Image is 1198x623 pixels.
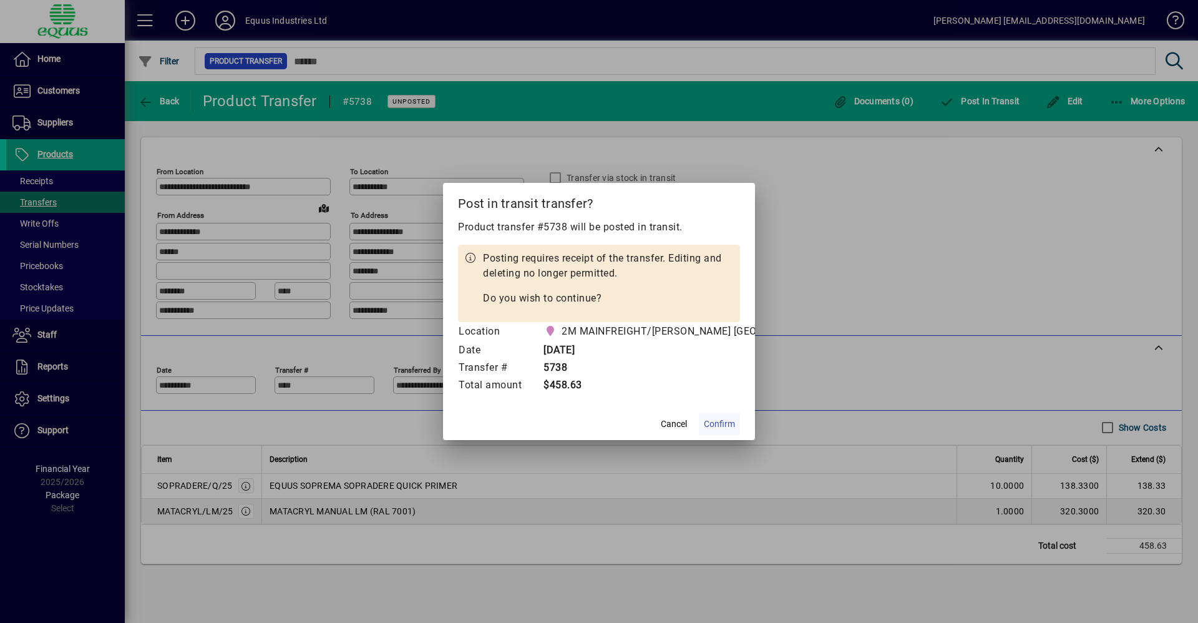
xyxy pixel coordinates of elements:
[534,342,977,360] td: [DATE]
[534,360,977,377] td: 5738
[443,183,755,219] h2: Post in transit transfer?
[458,360,534,377] td: Transfer #
[458,322,534,342] td: Location
[458,342,534,360] td: Date
[458,220,740,235] p: Product transfer #5738 will be posted in transit.
[458,377,534,395] td: Total amount
[483,291,734,306] p: Do you wish to continue?
[483,251,734,281] p: Posting requires receipt of the transfer. Editing and deleting no longer permitted.
[704,418,735,431] span: Confirm
[562,324,833,339] span: 2M MAINFREIGHT/[PERSON_NAME] [GEOGRAPHIC_DATA]
[541,323,838,340] span: 2M MAINFREIGHT/OWENS AUCKLAND
[699,413,740,435] button: Confirm
[534,377,977,395] td: $458.63
[661,418,687,431] span: Cancel
[654,413,694,435] button: Cancel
